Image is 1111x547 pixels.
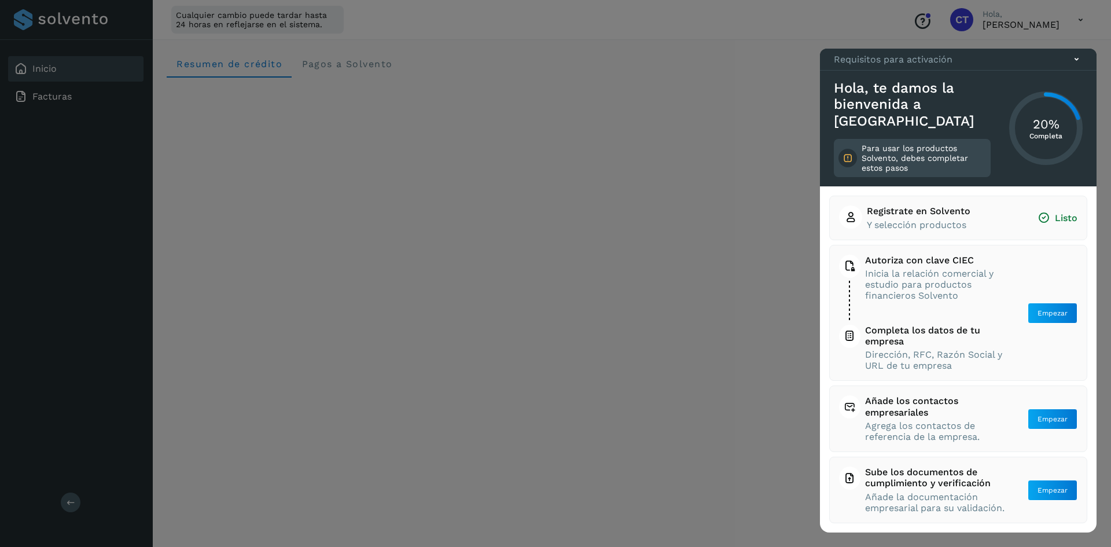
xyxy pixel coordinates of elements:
[1038,485,1068,495] span: Empezar
[865,491,1006,513] span: Añade la documentación empresarial para su validación.
[834,80,991,130] h3: Hola, te damos la bienvenida a [GEOGRAPHIC_DATA]
[1028,480,1077,501] button: Empezar
[1038,212,1077,224] span: Listo
[862,144,986,172] p: Para usar los productos Solvento, debes completar estos pasos
[865,325,1006,347] span: Completa los datos de tu empresa
[1038,414,1068,424] span: Empezar
[839,395,1077,442] button: Añade los contactos empresarialesAgrega los contactos de referencia de la empresa.Empezar
[1028,409,1077,429] button: Empezar
[839,467,1077,513] button: Sube los documentos de cumplimiento y verificaciónAñade la documentación empresarial para su vali...
[865,395,1006,417] span: Añade los contactos empresariales
[839,255,1077,372] button: Autoriza con clave CIECInicia la relación comercial y estudio para productos financieros Solvento...
[867,219,970,230] span: Y selección productos
[1038,308,1068,318] span: Empezar
[820,49,1097,71] div: Requisitos para activación
[865,420,1006,442] span: Agrega los contactos de referencia de la empresa.
[839,205,1077,230] button: Registrate en SolventoY selección productosListo
[865,467,1006,489] span: Sube los documentos de cumplimiento y verificación
[1029,117,1062,132] h3: 20%
[1029,132,1062,140] p: Completa
[865,255,1006,266] span: Autoriza con clave CIEC
[834,54,952,65] p: Requisitos para activación
[865,349,1006,371] span: Dirección, RFC, Razón Social y URL de tu empresa
[867,205,970,216] span: Registrate en Solvento
[1028,303,1077,324] button: Empezar
[865,268,1006,302] span: Inicia la relación comercial y estudio para productos financieros Solvento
